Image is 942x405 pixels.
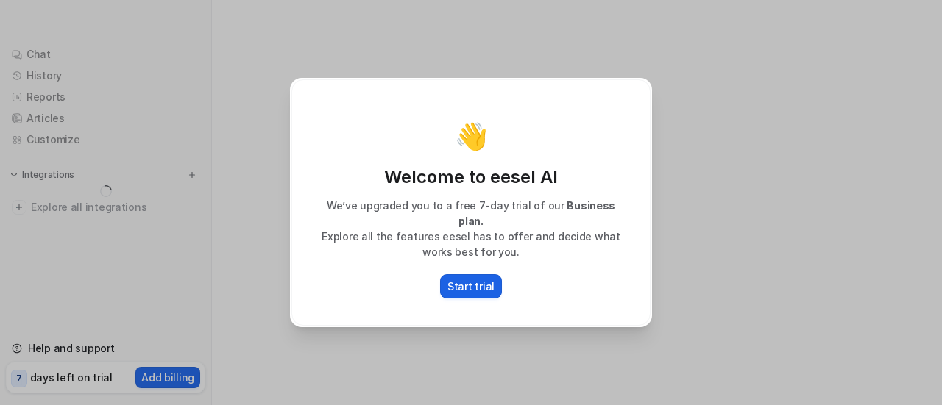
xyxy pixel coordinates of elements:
[307,165,635,189] p: Welcome to eesel AI
[440,274,502,298] button: Start trial
[307,229,635,259] p: Explore all the features eesel has to offer and decide what works best for you.
[455,121,488,151] p: 👋
[447,279,495,294] p: Start trial
[307,198,635,229] p: We’ve upgraded you to a free 7-day trial of our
